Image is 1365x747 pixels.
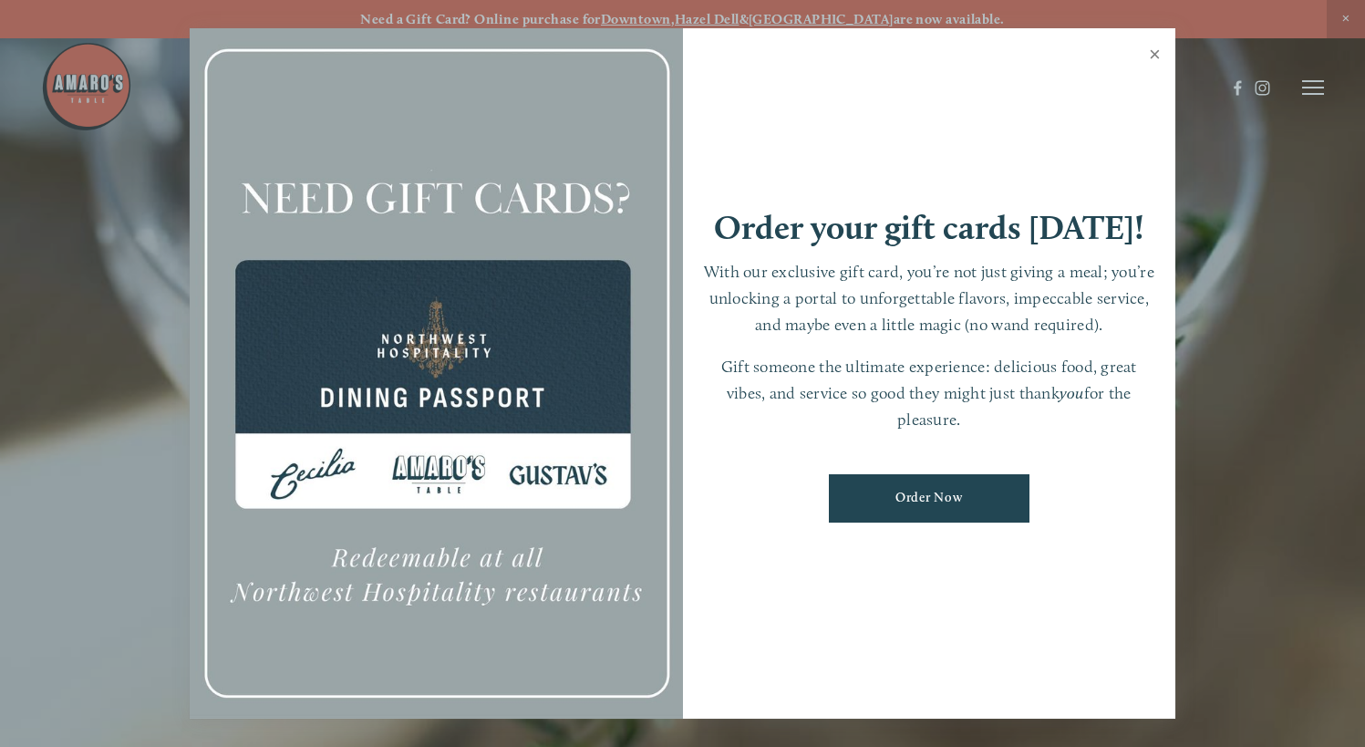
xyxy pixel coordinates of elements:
h1: Order your gift cards [DATE]! [714,211,1144,244]
p: Gift someone the ultimate experience: delicious food, great vibes, and service so good they might... [701,354,1158,432]
a: Order Now [829,474,1029,523]
p: With our exclusive gift card, you’re not just giving a meal; you’re unlocking a portal to unforge... [701,259,1158,337]
a: Close [1137,31,1173,82]
em: you [1060,383,1084,402]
